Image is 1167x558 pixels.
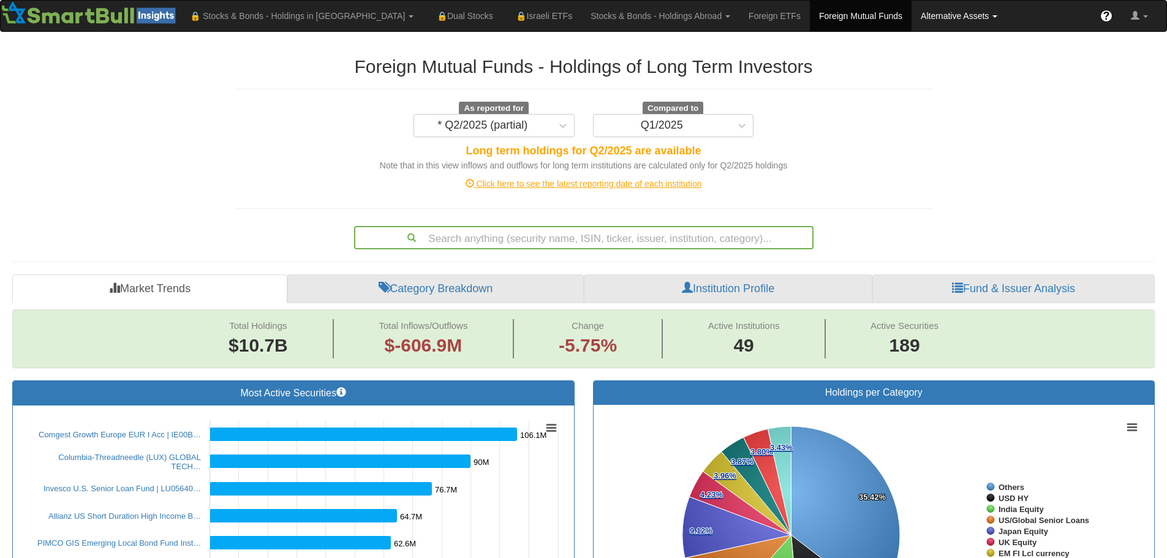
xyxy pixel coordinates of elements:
[572,320,604,331] span: Change
[999,527,1049,536] tspan: Japan Equity
[39,430,201,439] a: Comgest Growth Europe EUR I Acc | IE00B…
[810,1,912,31] a: Foreign Mutual Funds
[603,387,1146,398] h3: Holdings per Category
[708,333,780,359] span: 49
[22,387,565,399] h3: Most Active Securities
[181,1,423,31] a: 🔒 Stocks & Bonds - Holdings in [GEOGRAPHIC_DATA]
[474,458,489,467] tspan: 90M
[502,1,581,31] a: 🔒Israeli ETFs
[770,443,793,452] tspan: 3.43%
[700,490,723,499] tspan: 4.23%
[379,320,467,331] span: Total Inflows/Outflows
[437,119,527,132] div: * Q2/2025 (partial)
[999,505,1044,514] tspan: India Equity
[228,335,288,355] span: $10.7B
[58,453,201,471] a: Columbia-Threadneedle (LUX) GLOBAL TECH…
[225,178,942,190] div: Click here to see the latest reporting date of each institution
[423,1,502,31] a: 🔒Dual Stocks
[871,333,939,359] span: 189
[400,512,422,521] tspan: 64.7M
[999,494,1029,503] tspan: USD HY
[48,511,201,521] a: Allianz US Short Duration High Income B…
[435,485,457,494] tspan: 76.7M
[355,227,812,248] div: Search anything (security name, ISIN, ticker, issuer, institution, category)...
[581,1,739,31] a: Stocks & Bonds - Holdings Abroad
[459,102,529,115] span: As reported for
[999,549,1070,558] tspan: EM FI Lcl currency
[385,335,463,355] span: $-606.9M
[999,483,1024,492] tspan: Others
[999,538,1037,547] tspan: UK Equity
[999,516,1089,525] tspan: US/Global Senior Loans
[1091,1,1122,31] a: ?
[37,538,201,548] a: PIMCO GIS Emerging Local Bond Fund Inst…
[287,274,584,304] a: Category Breakdown
[708,320,780,331] span: Active Institutions
[559,333,617,359] span: -5.75%
[739,1,810,31] a: Foreign ETFs
[714,471,736,480] tspan: 3.96%
[235,143,933,159] div: Long term holdings for Q2/2025 are available
[520,431,546,440] tspan: 106.1M
[859,492,886,502] tspan: 35.42%
[584,274,872,304] a: Institution Profile
[1,1,181,25] img: Smartbull
[731,457,753,466] tspan: 3.87%
[43,484,201,493] a: Invesco U.S. Senior Loan Fund | LU05640…
[235,159,933,172] div: Note that in this view inflows and outflows for long term institutions are calculated only for Q2...
[872,274,1155,304] a: Fund & Issuer Analysis
[12,274,287,304] a: Market Trends
[912,1,1006,31] a: Alternative Assets
[871,320,939,331] span: Active Securities
[690,526,712,535] tspan: 9.12%
[750,447,773,456] tspan: 3.80%
[1103,10,1110,22] span: ?
[641,119,683,132] div: Q1/2025
[643,102,703,115] span: Compared to
[229,320,287,331] span: Total Holdings
[235,56,933,77] h2: Foreign Mutual Funds - Holdings of Long Term Investors
[394,539,416,548] tspan: 62.6M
